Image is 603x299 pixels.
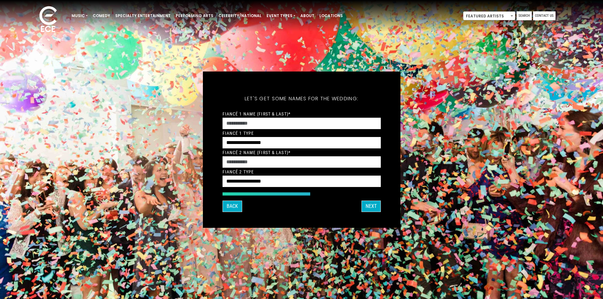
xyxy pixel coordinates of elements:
a: Music [69,10,90,21]
a: Locations [317,10,345,21]
button: Next [361,201,381,212]
a: Search [517,11,532,20]
span: Featured Artists [463,11,515,20]
label: Fiancé 2 Name (First & Last)* [223,150,291,155]
img: ece_new_logo_whitev2-1.png [32,4,64,35]
button: Back [223,201,242,212]
span: Featured Artists [463,12,515,21]
a: Performing Arts [173,10,216,21]
h5: Let's get some names for the wedding: [223,87,381,110]
a: Specialty Entertainment [113,10,173,21]
a: Event Types [264,10,298,21]
a: Contact Us [533,11,556,20]
a: Comedy [90,10,113,21]
label: Fiancé 1 Type [223,130,254,136]
a: Celebrity/National [216,10,264,21]
label: Fiancé 2 Type [223,169,254,175]
label: Fiancé 1 Name (First & Last)* [223,111,291,117]
a: About [298,10,317,21]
